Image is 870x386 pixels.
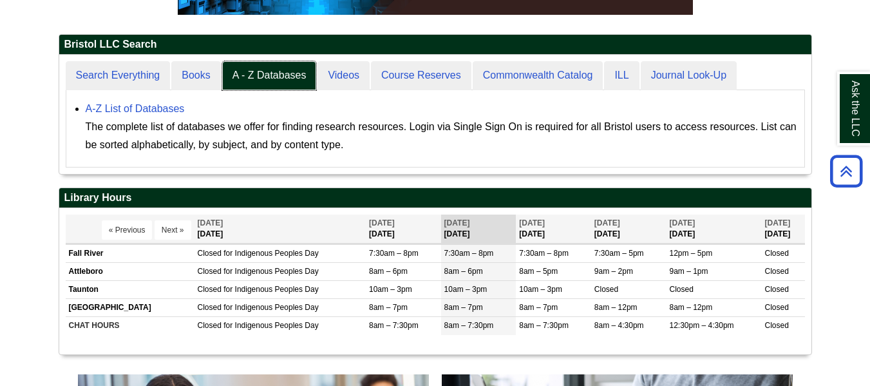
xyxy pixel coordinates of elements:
[171,61,220,90] a: Books
[594,218,620,227] span: [DATE]
[669,285,693,294] span: Closed
[366,215,441,244] th: [DATE]
[666,215,761,244] th: [DATE]
[519,249,569,258] span: 7:30am – 8pm
[198,218,223,227] span: [DATE]
[369,285,412,294] span: 10am – 3pm
[59,188,811,208] h2: Library Hours
[222,61,317,90] a: A - Z Databases
[444,303,483,312] span: 8am – 7pm
[86,118,798,154] div: The complete list of databases we offer for finding research resources. Login via Single Sign On ...
[826,162,867,180] a: Back to Top
[369,249,419,258] span: 7:30am – 8pm
[669,267,708,276] span: 9am – 1pm
[444,267,483,276] span: 8am – 6pm
[223,249,318,258] span: for Indigenous Peoples Day
[519,321,569,330] span: 8am – 7:30pm
[66,281,194,299] td: Taunton
[594,321,644,330] span: 8am – 4:30pm
[519,267,558,276] span: 8am – 5pm
[669,218,695,227] span: [DATE]
[223,303,318,312] span: for Indigenous Peoples Day
[66,61,171,90] a: Search Everything
[765,303,789,312] span: Closed
[223,285,318,294] span: for Indigenous Peoples Day
[198,321,222,330] span: Closed
[519,285,562,294] span: 10am – 3pm
[198,267,222,276] span: Closed
[765,249,789,258] span: Closed
[594,249,644,258] span: 7:30am – 5pm
[444,285,487,294] span: 10am – 3pm
[669,321,733,330] span: 12:30pm – 4:30pm
[444,321,494,330] span: 8am – 7:30pm
[223,321,318,330] span: for Indigenous Peoples Day
[444,249,494,258] span: 7:30am – 8pm
[198,285,222,294] span: Closed
[369,218,395,227] span: [DATE]
[86,103,185,114] a: A-Z List of Databases
[765,218,791,227] span: [DATE]
[519,303,558,312] span: 8am – 7pm
[604,61,639,90] a: ILL
[198,303,222,312] span: Closed
[594,303,638,312] span: 8am – 12pm
[765,321,789,330] span: Closed
[369,267,408,276] span: 8am – 6pm
[59,35,811,55] h2: Bristol LLC Search
[194,215,366,244] th: [DATE]
[594,285,618,294] span: Closed
[669,249,712,258] span: 12pm – 5pm
[591,215,667,244] th: [DATE]
[594,267,633,276] span: 9am – 2pm
[765,267,789,276] span: Closed
[762,215,805,244] th: [DATE]
[641,61,737,90] a: Journal Look-Up
[473,61,603,90] a: Commonwealth Catalog
[317,61,370,90] a: Videos
[223,267,318,276] span: for Indigenous Peoples Day
[198,249,222,258] span: Closed
[66,317,194,335] td: CHAT HOURS
[441,215,516,244] th: [DATE]
[66,299,194,317] td: [GEOGRAPHIC_DATA]
[519,218,545,227] span: [DATE]
[155,220,191,240] button: Next »
[669,303,712,312] span: 8am – 12pm
[516,215,591,244] th: [DATE]
[369,303,408,312] span: 8am – 7pm
[371,61,471,90] a: Course Reserves
[369,321,419,330] span: 8am – 7:30pm
[102,220,153,240] button: « Previous
[444,218,470,227] span: [DATE]
[66,244,194,262] td: Fall River
[66,263,194,281] td: Attleboro
[765,285,789,294] span: Closed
